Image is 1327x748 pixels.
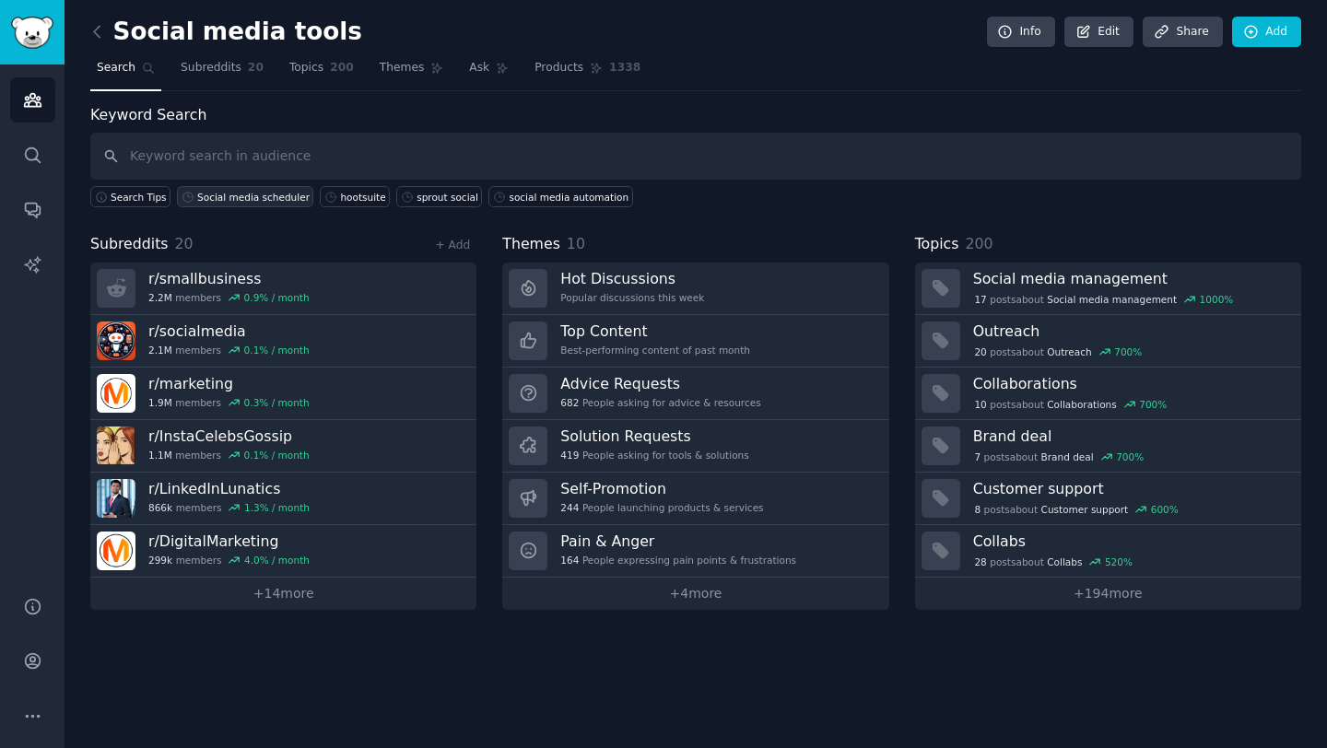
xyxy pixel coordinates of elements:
img: LinkedInLunatics [97,479,135,518]
a: + Add [435,239,470,251]
div: 520 % [1105,555,1133,568]
div: People expressing pain points & frustrations [560,554,796,567]
div: 600 % [1151,503,1179,516]
div: members [148,396,310,409]
span: 1.1M [148,449,172,462]
a: Info [987,17,1055,48]
span: 1.9M [148,396,172,409]
a: Customer support8postsaboutCustomer support600% [915,473,1301,525]
span: Subreddits [90,233,169,256]
h3: Social media management [973,269,1288,288]
h3: Solution Requests [560,427,748,446]
span: 20 [175,235,194,252]
a: Themes [373,53,451,91]
label: Keyword Search [90,106,206,123]
span: 419 [560,449,579,462]
a: Collabs28postsaboutCollabs520% [915,525,1301,578]
span: Social media management [1047,293,1177,306]
h3: Collaborations [973,374,1288,393]
a: r/InstaCelebsGossip1.1Mmembers0.1% / month [90,420,476,473]
div: post s about [973,501,1180,518]
h3: Hot Discussions [560,269,704,288]
span: Outreach [1047,345,1091,358]
h3: Pain & Anger [560,532,796,551]
span: 10 [974,398,986,411]
div: 0.1 % / month [244,344,310,356]
div: members [148,501,310,514]
span: 8 [974,503,981,516]
div: People asking for tools & solutions [560,449,748,462]
span: 200 [965,235,992,252]
img: InstaCelebsGossip [97,427,135,465]
span: 244 [560,501,579,514]
span: 20 [974,345,986,358]
h3: Collabs [973,532,1288,551]
a: +4more [502,578,888,610]
div: 4.0 % / month [244,554,310,567]
h3: Customer support [973,479,1288,498]
a: Social media management17postsaboutSocial media management1000% [915,263,1301,315]
span: 7 [974,450,981,463]
div: post s about [973,554,1134,570]
h3: Advice Requests [560,374,760,393]
a: Collaborations10postsaboutCollaborations700% [915,368,1301,420]
a: r/DigitalMarketing299kmembers4.0% / month [90,525,476,578]
h3: r/ socialmedia [148,321,310,341]
span: Brand deal [1041,450,1094,463]
img: socialmedia [97,321,135,360]
div: members [148,554,310,567]
div: 700 % [1139,398,1167,411]
div: 1.3 % / month [244,501,310,514]
a: Ask [463,53,515,91]
a: Top ContentBest-performing content of past month [502,315,888,368]
div: members [148,344,310,356]
a: Pain & Anger164People expressing pain points & frustrations [502,525,888,578]
span: Products [534,60,583,76]
h3: r/ InstaCelebsGossip [148,427,310,446]
span: Search [97,60,135,76]
a: Brand deal7postsaboutBrand deal700% [915,420,1301,473]
div: Popular discussions this week [560,291,704,304]
h2: Social media tools [90,18,362,47]
div: post s about [973,396,1168,413]
div: post s about [973,291,1235,308]
div: 700 % [1114,345,1142,358]
span: 17 [974,293,986,306]
span: 2.1M [148,344,172,356]
div: 0.3 % / month [244,396,310,409]
a: Products1338 [528,53,647,91]
div: 1000 % [1200,293,1234,306]
span: 1338 [609,60,640,76]
a: Advice Requests682People asking for advice & resources [502,368,888,420]
div: People asking for advice & resources [560,396,760,409]
h3: Top Content [560,321,750,341]
h3: r/ DigitalMarketing [148,532,310,551]
a: +14more [90,578,476,610]
a: Solution Requests419People asking for tools & solutions [502,420,888,473]
img: DigitalMarketing [97,532,135,570]
h3: Self-Promotion [560,479,763,498]
a: +194more [915,578,1301,610]
span: 164 [560,554,579,567]
div: hootsuite [340,191,385,204]
a: hootsuite [320,186,390,207]
h3: r/ LinkedInLunatics [148,479,310,498]
h3: r/ marketing [148,374,310,393]
input: Keyword search in audience [90,133,1301,180]
div: members [148,449,310,462]
span: 866k [148,501,172,514]
span: Themes [380,60,425,76]
a: Add [1232,17,1301,48]
span: 682 [560,396,579,409]
div: sprout social [417,191,478,204]
div: People launching products & services [560,501,763,514]
span: 10 [567,235,585,252]
h3: Brand deal [973,427,1288,446]
a: r/marketing1.9Mmembers0.3% / month [90,368,476,420]
span: Topics [289,60,323,76]
span: Subreddits [181,60,241,76]
span: 299k [148,554,172,567]
span: Search Tips [111,191,167,204]
div: 0.9 % / month [244,291,310,304]
img: marketing [97,374,135,413]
